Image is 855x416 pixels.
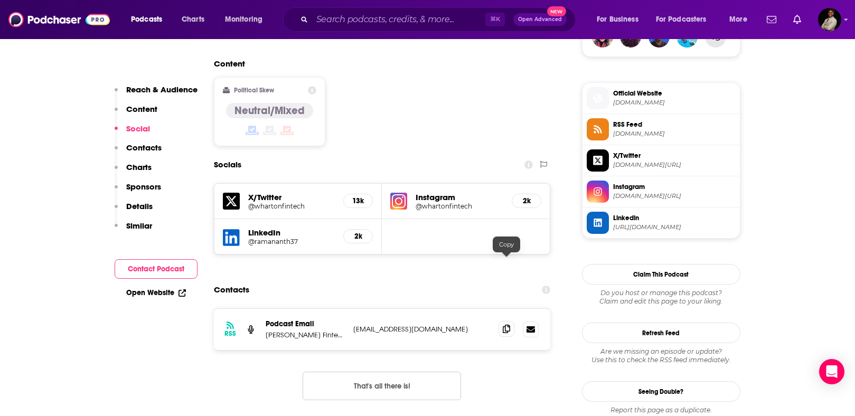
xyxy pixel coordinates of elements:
[819,359,844,384] div: Open Intercom Messenger
[126,84,198,94] p: Reach & Audience
[521,196,532,205] h5: 2k
[293,7,586,32] div: Search podcasts, credits, & more...
[649,11,722,28] button: open menu
[115,182,161,201] button: Sponsors
[234,104,305,117] h4: Neutral/Mixed
[126,288,186,297] a: Open Website
[547,6,566,16] span: New
[266,330,345,339] p: [PERSON_NAME] Fintech Podcast
[485,13,505,26] span: ⌘ K
[248,238,335,245] a: @ramananth37
[729,12,747,27] span: More
[582,289,740,297] span: Do you host or manage this podcast?
[582,406,740,414] div: Report this page as a duplicate.
[613,89,736,98] span: Official Website
[225,12,262,27] span: Monitoring
[587,212,736,234] a: Linkedin[URL][DOMAIN_NAME]
[352,196,364,205] h5: 13k
[613,192,736,200] span: instagram.com/whartonfintech
[124,11,176,28] button: open menu
[214,155,241,175] h2: Socials
[126,182,161,192] p: Sponsors
[587,118,736,140] a: RSS Feed[DOMAIN_NAME]
[613,130,736,138] span: feeds.soundcloud.com
[587,87,736,109] a: Official Website[DOMAIN_NAME]
[126,124,150,134] p: Social
[115,84,198,104] button: Reach & Audience
[218,11,276,28] button: open menu
[224,329,236,338] h3: RSS
[613,151,736,160] span: X/Twitter
[131,12,162,27] span: Podcasts
[582,381,740,402] a: Seeing Double?
[613,223,736,231] span: https://www.linkedin.com/in/ramananth37
[214,280,249,300] h2: Contacts
[303,372,461,400] button: Nothing here.
[582,347,740,364] div: Are we missing an episode or update? Use this to check the RSS feed immediately.
[587,181,736,203] a: Instagram[DOMAIN_NAME][URL]
[248,192,335,202] h5: X/Twitter
[115,221,152,240] button: Similar
[126,221,152,231] p: Similar
[818,8,841,31] button: Show profile menu
[248,202,335,210] a: @whartonfintech
[8,10,110,30] img: Podchaser - Follow, Share and Rate Podcasts
[214,59,542,69] h2: Content
[115,104,157,124] button: Content
[266,319,345,328] p: Podcast Email
[115,143,162,162] button: Contacts
[789,11,805,29] a: Show notifications dropdown
[115,162,152,182] button: Charts
[126,104,157,114] p: Content
[582,264,740,285] button: Claim This Podcast
[818,8,841,31] img: User Profile
[613,161,736,169] span: twitter.com/whartonfintech
[115,124,150,143] button: Social
[518,17,562,22] span: Open Advanced
[353,325,491,334] p: [EMAIL_ADDRESS][DOMAIN_NAME]
[582,323,740,343] button: Refresh Feed
[613,120,736,129] span: RSS Feed
[818,8,841,31] span: Logged in as Jeremiah_lineberger11
[613,182,736,192] span: Instagram
[312,11,485,28] input: Search podcasts, credits, & more...
[126,143,162,153] p: Contacts
[589,11,652,28] button: open menu
[352,232,364,241] h5: 2k
[234,87,274,94] h2: Political Skew
[493,237,520,252] div: Copy
[126,162,152,172] p: Charts
[587,149,736,172] a: X/Twitter[DOMAIN_NAME][URL]
[416,192,503,202] h5: Instagram
[416,202,503,210] a: @whartonfintech
[597,12,638,27] span: For Business
[513,13,567,26] button: Open AdvancedNew
[763,11,781,29] a: Show notifications dropdown
[175,11,211,28] a: Charts
[126,201,153,211] p: Details
[115,259,198,279] button: Contact Podcast
[656,12,707,27] span: For Podcasters
[613,213,736,223] span: Linkedin
[182,12,204,27] span: Charts
[248,228,335,238] h5: LinkedIn
[390,193,407,210] img: iconImage
[115,201,153,221] button: Details
[613,99,736,107] span: whartonfintech.org
[722,11,760,28] button: open menu
[582,289,740,306] div: Claim and edit this page to your liking.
